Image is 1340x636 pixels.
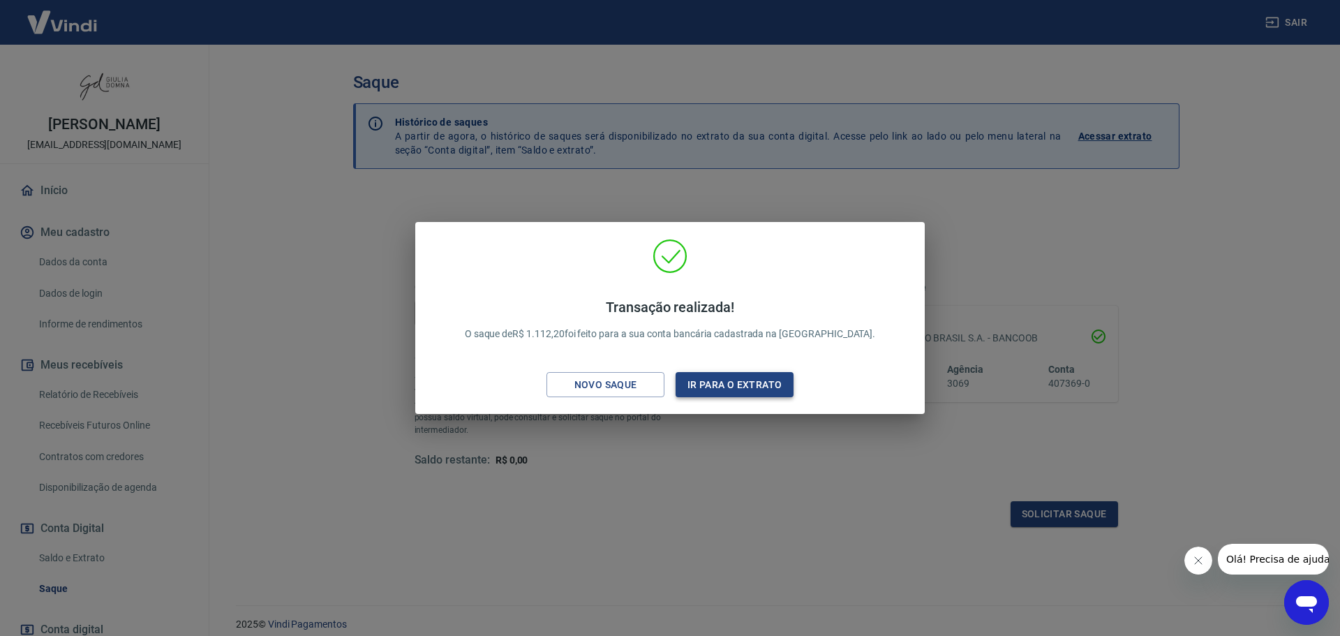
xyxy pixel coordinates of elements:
[1284,580,1329,625] iframe: Botão para abrir a janela de mensagens
[465,299,876,341] p: O saque de R$ 1.112,20 foi feito para a sua conta bancária cadastrada na [GEOGRAPHIC_DATA].
[1218,544,1329,575] iframe: Mensagem da empresa
[546,372,664,398] button: Novo saque
[465,299,876,316] h4: Transação realizada!
[8,10,117,21] span: Olá! Precisa de ajuda?
[558,376,654,394] div: Novo saque
[676,372,794,398] button: Ir para o extrato
[1184,547,1212,575] iframe: Fechar mensagem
